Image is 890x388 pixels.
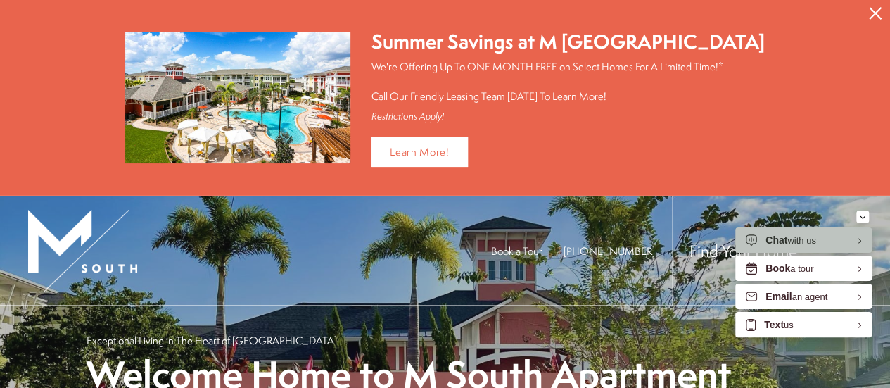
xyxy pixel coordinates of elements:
span: [PHONE_NUMBER] [564,244,655,258]
a: Book a Tour [491,244,542,258]
a: Call us at (813) 945-4462 [564,244,655,258]
p: Exceptional Living in The Heart of [GEOGRAPHIC_DATA] [87,333,337,348]
p: We're Offering Up To ONE MONTH FREE on Select Homes For A Limited Time!* Call Our Friendly Leasin... [371,59,765,104]
a: Learn More! [371,137,468,167]
img: Summer Savings at M South Apartments [125,32,350,163]
a: Find Your Home [689,239,797,262]
img: MSouth [28,210,137,292]
div: Restrictions Apply! [371,111,765,123]
div: Summer Savings at M [GEOGRAPHIC_DATA] [371,28,765,56]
